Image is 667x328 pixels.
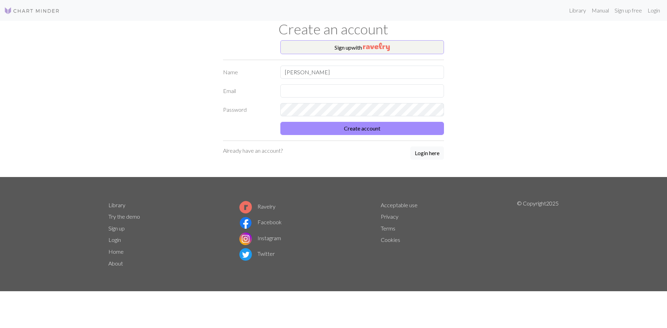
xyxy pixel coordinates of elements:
[410,146,444,160] a: Login here
[381,202,418,208] a: Acceptable use
[219,66,276,79] label: Name
[280,40,444,54] button: Sign upwith
[612,3,645,17] a: Sign up free
[223,146,283,155] p: Already have an account?
[239,235,281,241] a: Instagram
[239,203,275,210] a: Ravelry
[239,248,252,261] img: Twitter logo
[645,3,663,17] a: Login
[381,236,400,243] a: Cookies
[108,248,124,255] a: Home
[410,146,444,160] button: Login here
[108,213,140,220] a: Try the demo
[381,213,398,220] a: Privacy
[239,219,282,225] a: Facebook
[589,3,612,17] a: Manual
[108,260,123,267] a: About
[108,225,125,232] a: Sign up
[239,217,252,229] img: Facebook logo
[219,84,276,98] label: Email
[517,199,559,269] p: © Copyright 2025
[280,122,444,135] button: Create account
[219,103,276,116] label: Password
[239,233,252,245] img: Instagram logo
[239,201,252,213] img: Ravelry logo
[239,250,275,257] a: Twitter
[108,236,121,243] a: Login
[4,7,60,15] img: Logo
[104,21,563,37] h1: Create an account
[566,3,589,17] a: Library
[381,225,395,232] a: Terms
[108,202,125,208] a: Library
[363,43,390,51] img: Ravelry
